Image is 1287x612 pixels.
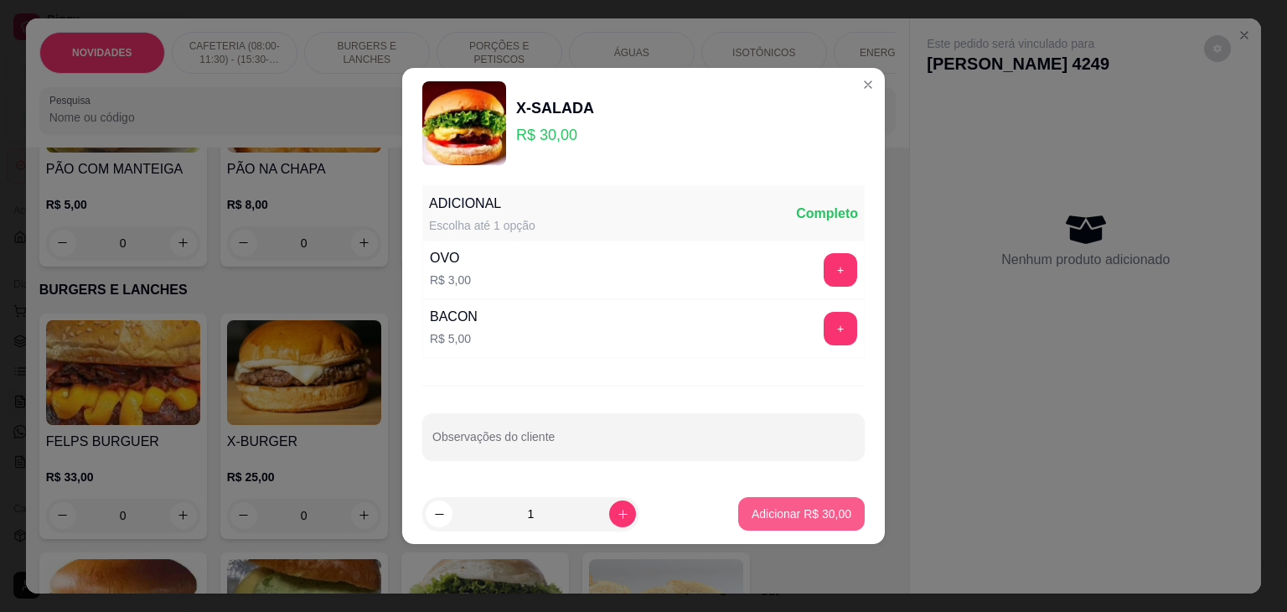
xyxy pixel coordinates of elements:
p: R$ 30,00 [516,123,594,147]
div: Completo [796,204,858,224]
div: ADICIONAL [429,194,535,214]
div: X-SALADA [516,96,594,120]
button: Close [855,71,881,98]
button: add [824,253,857,287]
button: Adicionar R$ 30,00 [738,497,865,531]
button: add [824,312,857,345]
p: R$ 5,00 [430,330,478,347]
input: Observações do cliente [432,435,855,452]
div: BACON [430,307,478,327]
p: R$ 3,00 [430,272,471,288]
p: Adicionar R$ 30,00 [752,506,851,522]
img: product-image [422,81,506,165]
div: Escolha até 1 opção [429,217,535,234]
button: increase-product-quantity [609,500,636,527]
button: decrease-product-quantity [426,500,452,527]
div: OVO [430,248,471,268]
